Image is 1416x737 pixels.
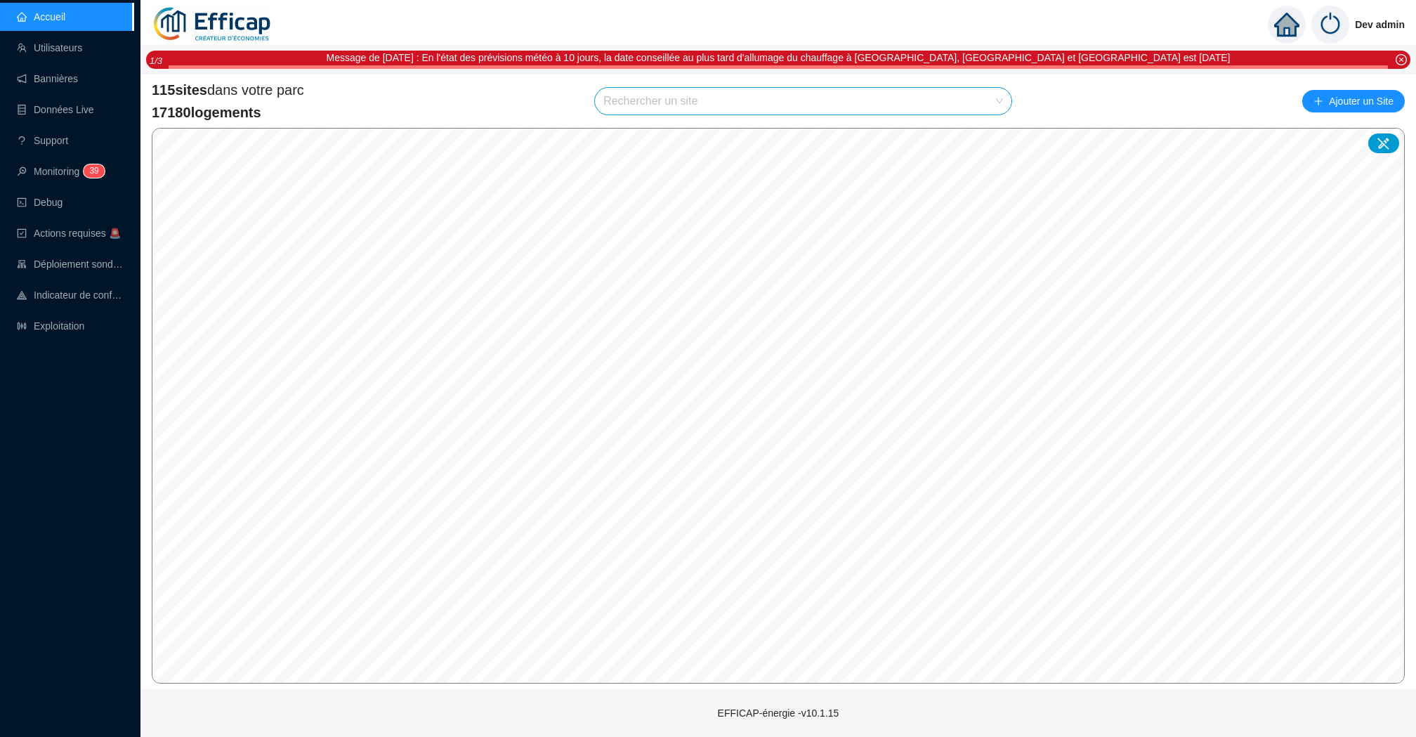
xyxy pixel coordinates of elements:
sup: 39 [84,164,104,178]
img: power [1311,6,1349,44]
span: check-square [17,228,27,238]
a: homeAccueil [17,11,65,22]
span: plus [1313,96,1323,106]
span: Actions requises 🚨 [34,228,121,239]
a: teamUtilisateurs [17,42,82,53]
span: close-circle [1396,54,1407,65]
a: codeDebug [17,197,63,208]
canvas: Map [152,129,1405,683]
a: notificationBannières [17,73,78,84]
a: heat-mapIndicateur de confort [17,289,124,301]
span: 3 [89,166,94,176]
span: 9 [94,166,99,176]
span: 115 sites [152,82,207,98]
span: 17180 logements [152,103,304,122]
span: EFFICAP-énergie - v10.1.15 [718,707,839,719]
span: Ajouter un Site [1329,91,1394,111]
a: slidersExploitation [17,320,84,332]
i: 1 / 3 [150,56,162,66]
span: Dev admin [1355,2,1405,47]
a: questionSupport [17,135,68,146]
span: home [1274,12,1299,37]
div: Message de [DATE] : En l'état des prévisions météo à 10 jours, la date conseillée au plus tard d'... [327,51,1231,65]
a: monitorMonitoring39 [17,166,100,177]
a: databaseDonnées Live [17,104,94,115]
a: clusterDéploiement sondes [17,259,124,270]
button: Ajouter un Site [1302,90,1405,112]
span: dans votre parc [152,80,304,100]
